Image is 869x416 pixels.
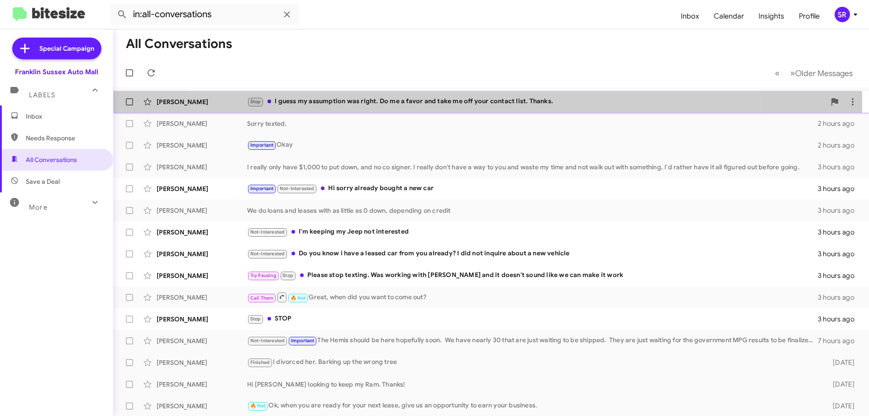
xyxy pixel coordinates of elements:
[291,295,306,301] span: 🔥 Hot
[827,7,859,22] button: SR
[247,119,818,128] div: Sorry texted.
[247,314,818,324] div: STOP
[157,97,247,106] div: [PERSON_NAME]
[157,206,247,215] div: [PERSON_NAME]
[26,112,103,121] span: Inbox
[247,227,818,237] div: I'm keeping my Jeep not interested
[12,38,101,59] a: Special Campaign
[157,228,247,237] div: [PERSON_NAME]
[250,316,261,322] span: Stop
[157,141,247,150] div: [PERSON_NAME]
[250,403,266,409] span: 🔥 Hot
[157,336,247,345] div: [PERSON_NAME]
[818,206,862,215] div: 3 hours ago
[250,142,274,148] span: Important
[247,292,818,303] div: Great, when did you want to come out?
[250,295,274,301] span: Call Them
[157,271,247,280] div: [PERSON_NAME]
[818,228,862,237] div: 3 hours ago
[15,67,98,77] div: Franklin Sussex Auto Mall
[673,3,707,29] a: Inbox
[250,251,285,257] span: Not-Interested
[250,229,285,235] span: Not-Interested
[157,358,247,367] div: [PERSON_NAME]
[280,186,315,191] span: Not-Interested
[250,338,285,344] span: Not-Interested
[247,270,818,281] div: Please stop texting. Was working with [PERSON_NAME] and it doesn't sound like we can make it work
[247,140,818,150] div: Okay
[157,402,247,411] div: [PERSON_NAME]
[247,380,818,389] div: Hi [PERSON_NAME] looking to keep my Ram. Thanks!
[818,380,862,389] div: [DATE]
[250,359,270,365] span: Finished
[818,163,862,172] div: 3 hours ago
[157,119,247,128] div: [PERSON_NAME]
[157,315,247,324] div: [PERSON_NAME]
[157,163,247,172] div: [PERSON_NAME]
[818,141,862,150] div: 2 hours ago
[247,163,818,172] div: I really only have $1,000 to put down, and no co signer. I really don't have a way to you and was...
[770,64,858,82] nav: Page navigation example
[157,380,247,389] div: [PERSON_NAME]
[818,293,862,302] div: 3 hours ago
[707,3,751,29] a: Calendar
[247,206,818,215] div: We do loans and leases with as little as 0 down, depending on credit
[126,37,232,51] h1: All Conversations
[247,335,818,346] div: The Hemis should be here hopefully soon. We have nearly 30 that are just waiting to be shipped. T...
[250,186,274,191] span: Important
[818,315,862,324] div: 3 hours ago
[26,134,103,143] span: Needs Response
[790,67,795,79] span: »
[818,358,862,367] div: [DATE]
[247,401,818,411] div: Ok, when you are ready for your next lease, give us an opportunity to earn your business.
[785,64,858,82] button: Next
[247,96,826,107] div: I guess my assumption was right. Do me a favor and take me off your contact list. Thanks.
[282,273,293,278] span: Stop
[835,7,850,22] div: SR
[818,119,862,128] div: 2 hours ago
[818,249,862,258] div: 3 hours ago
[291,338,315,344] span: Important
[795,68,853,78] span: Older Messages
[247,183,818,194] div: Hi sorry already bought a new car
[157,249,247,258] div: [PERSON_NAME]
[250,273,277,278] span: Try Pausing
[818,271,862,280] div: 3 hours ago
[247,249,818,259] div: Do you know i have a leased car from you already? I did not inquire about a new vehicle
[751,3,792,29] a: Insights
[157,184,247,193] div: [PERSON_NAME]
[29,203,48,211] span: More
[26,155,77,164] span: All Conversations
[157,293,247,302] div: [PERSON_NAME]
[39,44,94,53] span: Special Campaign
[29,91,55,99] span: Labels
[775,67,780,79] span: «
[818,402,862,411] div: [DATE]
[26,177,60,186] span: Save a Deal
[792,3,827,29] a: Profile
[247,357,818,368] div: I divorced her. Barking up the wrong tree
[110,4,300,25] input: Search
[818,184,862,193] div: 3 hours ago
[818,336,862,345] div: 7 hours ago
[250,99,261,105] span: Stop
[769,64,785,82] button: Previous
